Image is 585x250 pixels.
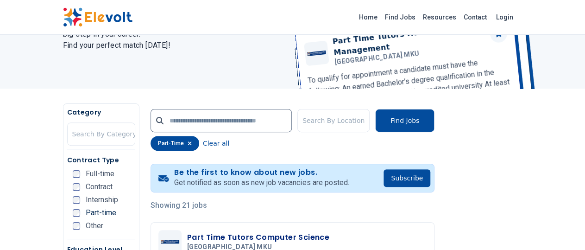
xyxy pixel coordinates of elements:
a: Resources [419,10,460,25]
h5: Contract Type [67,155,135,165]
span: Contract [86,183,113,191]
h5: Category [67,108,135,117]
a: Login [491,8,519,26]
a: Contact [460,10,491,25]
input: Part-time [73,209,80,217]
div: part-time [151,136,199,151]
p: Showing 21 jobs [151,200,434,211]
button: Find Jobs [375,109,434,132]
input: Other [73,222,80,230]
img: Elevolt [63,7,132,27]
button: Subscribe [384,169,430,187]
input: Contract [73,183,80,191]
input: Internship [73,196,80,204]
iframe: Chat Widget [539,205,585,250]
h4: Be the first to know about new jobs. [174,168,349,177]
input: Full-time [73,170,80,178]
img: Mount Kenya University MKU [161,240,179,244]
button: Clear all [203,136,229,151]
span: Internship [86,196,118,204]
a: Home [355,10,381,25]
span: Other [86,222,103,230]
span: Full-time [86,170,114,178]
p: Get notified as soon as new job vacancies are posted. [174,177,349,188]
span: Part-time [86,209,116,217]
a: Find Jobs [381,10,419,25]
h3: Part Time Tutors Computer Science [187,232,329,243]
